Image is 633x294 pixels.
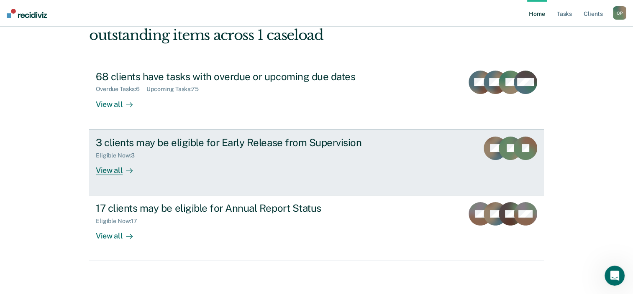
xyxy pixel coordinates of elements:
[89,10,453,44] div: Hi, [PERSON_NAME]. We’ve found some outstanding items across 1 caseload
[96,225,143,241] div: View all
[605,266,625,286] iframe: Intercom live chat
[89,195,544,261] a: 17 clients may be eligible for Annual Report StatusEligible Now:17View all
[89,64,544,129] a: 68 clients have tasks with overdue or upcoming due datesOverdue Tasks:6Upcoming Tasks:75View all
[146,86,205,93] div: Upcoming Tasks : 75
[96,152,141,159] div: Eligible Now : 3
[96,93,143,109] div: View all
[96,218,144,225] div: Eligible Now : 17
[613,6,626,20] div: Q P
[96,137,390,149] div: 3 clients may be eligible for Early Release from Supervision
[96,202,390,214] div: 17 clients may be eligible for Annual Report Status
[613,6,626,20] button: QP
[89,129,544,195] a: 3 clients may be eligible for Early Release from SupervisionEligible Now:3View all
[96,86,146,93] div: Overdue Tasks : 6
[96,159,143,175] div: View all
[7,9,47,18] img: Recidiviz
[96,71,390,83] div: 68 clients have tasks with overdue or upcoming due dates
